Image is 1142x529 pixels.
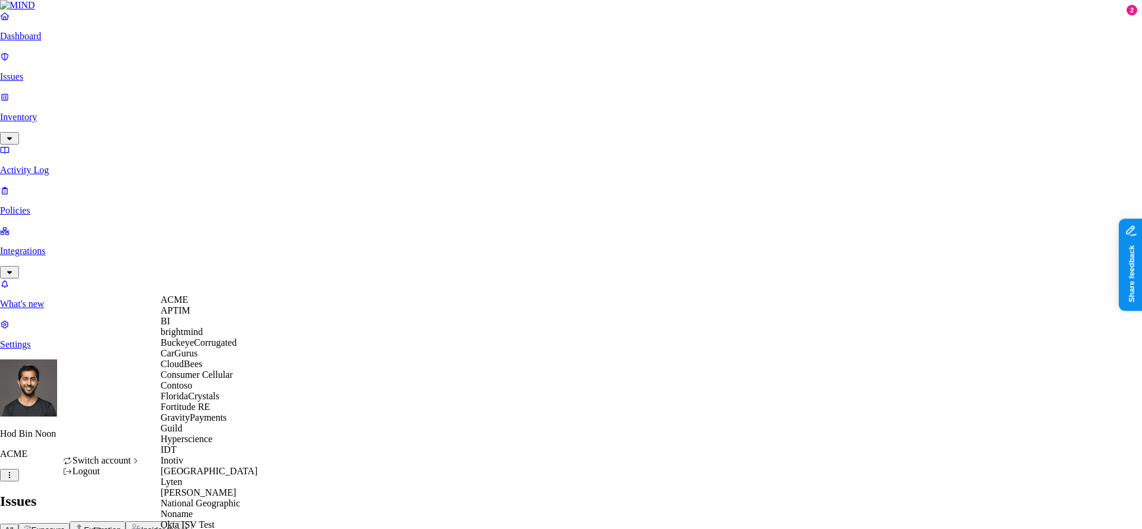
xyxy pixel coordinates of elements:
span: Consumer Cellular [161,370,233,380]
span: ACME [161,295,188,305]
div: Logout [63,466,141,477]
span: Switch account [73,455,131,465]
span: [PERSON_NAME] [161,487,236,497]
span: APTIM [161,305,190,315]
span: brightmind [161,327,203,337]
span: CloudBees [161,359,202,369]
span: Contoso [161,380,192,390]
span: Noname [161,509,193,519]
span: Lyten [161,477,182,487]
span: [GEOGRAPHIC_DATA] [161,466,258,476]
span: Hyperscience [161,434,212,444]
span: GravityPayments [161,412,227,422]
span: BuckeyeCorrugated [161,337,237,348]
span: Inotiv [161,455,183,465]
span: Fortitude RE [161,402,210,412]
span: National Geographic [161,498,240,508]
span: IDT [161,445,177,455]
span: BI [161,316,170,326]
span: FloridaCrystals [161,391,219,401]
span: CarGurus [161,348,197,358]
span: Guild [161,423,182,433]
